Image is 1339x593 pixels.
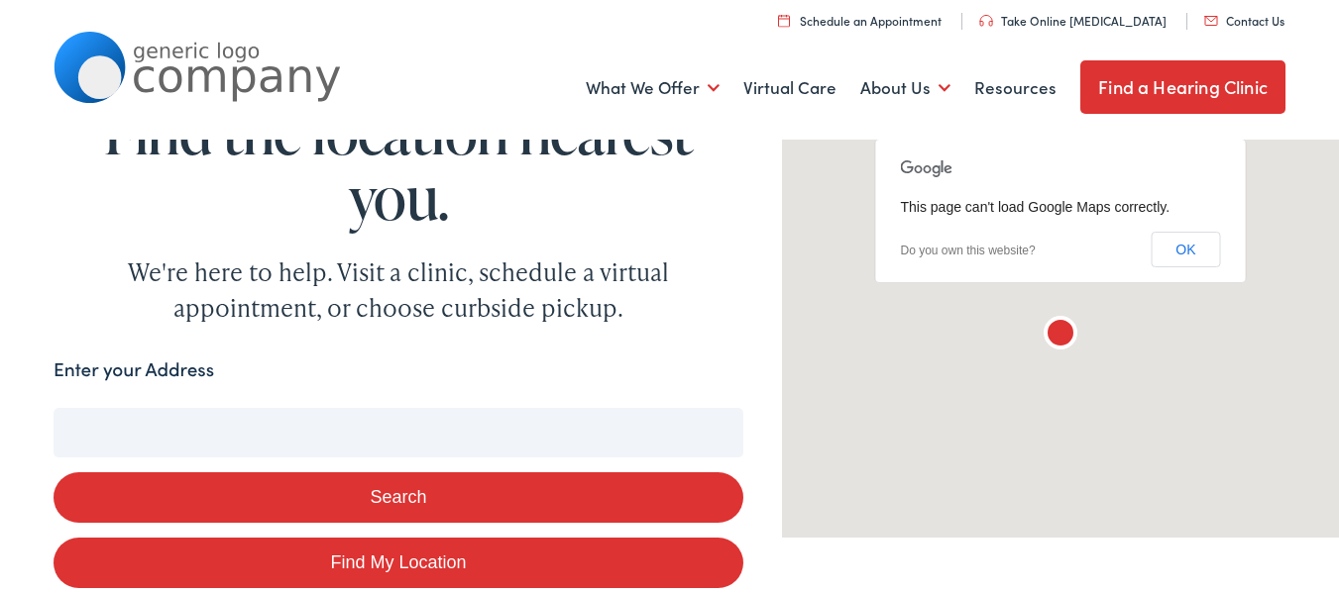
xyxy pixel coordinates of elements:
h1: Find the location nearest you. [54,99,743,230]
a: Find My Location [54,538,743,588]
a: Schedule an Appointment [778,12,942,29]
a: What We Offer [586,51,720,125]
a: Contact Us [1204,12,1284,29]
button: Search [54,472,743,523]
a: Virtual Care [743,51,837,125]
a: About Us [860,51,950,125]
img: utility icon [979,15,993,27]
img: utility icon [778,14,790,27]
div: The Alamo [1029,304,1092,367]
input: Enter your address or zip code [54,408,743,457]
a: Resources [974,51,1057,125]
div: We're here to help. Visit a clinic, schedule a virtual appointment, or choose curbside pickup. [81,254,716,326]
a: Find a Hearing Clinic [1080,60,1285,114]
a: Do you own this website? [900,244,1035,257]
span: This page can't load Google Maps correctly. [900,199,1170,215]
img: utility icon [1204,16,1218,26]
button: OK [1151,232,1220,267]
label: Enter your Address [54,355,214,384]
a: Take Online [MEDICAL_DATA] [979,12,1167,29]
